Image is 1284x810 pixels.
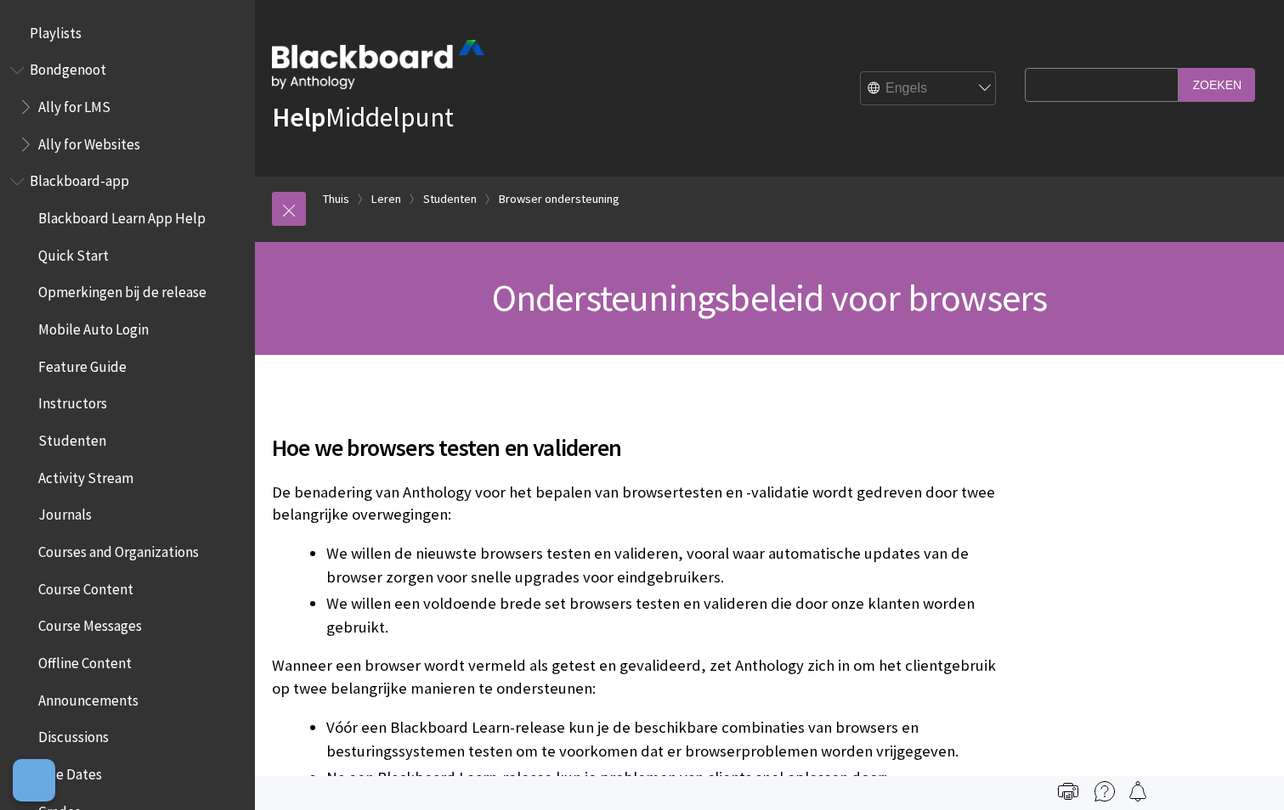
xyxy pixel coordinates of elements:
[272,100,454,134] a: HelpMiddelpunt
[10,56,245,159] nav: Boekoverzicht voor Anthology Ally Help
[326,542,1015,589] li: We willen de nieuwste browsers testen en valideren, vooral waar automatische updates van de brows...
[38,390,107,413] span: Instructors
[13,759,55,802] button: Open Voorkeuren
[323,188,349,210] a: Thuis
[371,188,401,210] a: Leren
[38,315,149,338] span: Mobile Auto Login
[272,100,325,134] strong: Help
[38,278,206,301] span: Opmerkingen bij de release
[38,426,106,449] span: Studenten
[272,409,1015,465] h2: Hoe we browsers testen en valideren
[38,760,102,783] span: Due Dates
[272,481,1015,526] p: De benadering van Anthology voor het bepalen van browsertesten en -validatie wordt gedreven door ...
[10,19,245,48] nav: Boekoverzicht voor afspeellijsten
[38,204,206,227] span: Blackboard Learn App Help
[1058,781,1078,802] img: Afdrukken
[1179,68,1255,101] input: Zoeken
[326,768,887,787] font: Na een Blackboard Learn-release kun je problemen van clients snel oplossen door:
[272,655,1015,699] p: Wanneer een browser wordt vermeld als getest en gevalideerd, zet Anthology zich in om het clientg...
[861,72,997,106] select: Taalkiezer voor de site
[423,188,477,210] a: Studenten
[326,592,1015,639] li: We willen een voldoende brede set browsers testen en valideren die door onze klanten worden gebru...
[38,686,139,709] span: Announcements
[30,167,129,190] span: Blackboard-app
[38,501,92,524] span: Journals
[499,188,619,210] a: Browser ondersteuning
[492,274,1048,321] span: Ondersteuningsbeleid voor browsers
[326,716,1015,763] li: Vóór een Blackboard Learn-release kun je de beschikbare combinaties van browsers en besturingssys...
[38,612,142,635] span: Course Messages
[30,19,82,42] span: Playlists
[1128,781,1148,802] img: Volg deze pagina
[38,93,110,115] span: Ally for LMS
[38,649,132,672] span: Offline Content
[38,130,140,153] span: Ally for Websites
[272,40,484,89] img: Schoolbord door Anthology
[38,464,133,487] span: Activity Stream
[38,723,109,745] span: Discussions
[38,537,199,560] span: Courses and Organizations
[38,575,133,598] span: Course Content
[30,56,106,79] span: Bondgenoot
[38,352,127,375] span: Feature Guide
[38,241,109,264] span: Quick Start
[1095,781,1115,802] img: Meer hulp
